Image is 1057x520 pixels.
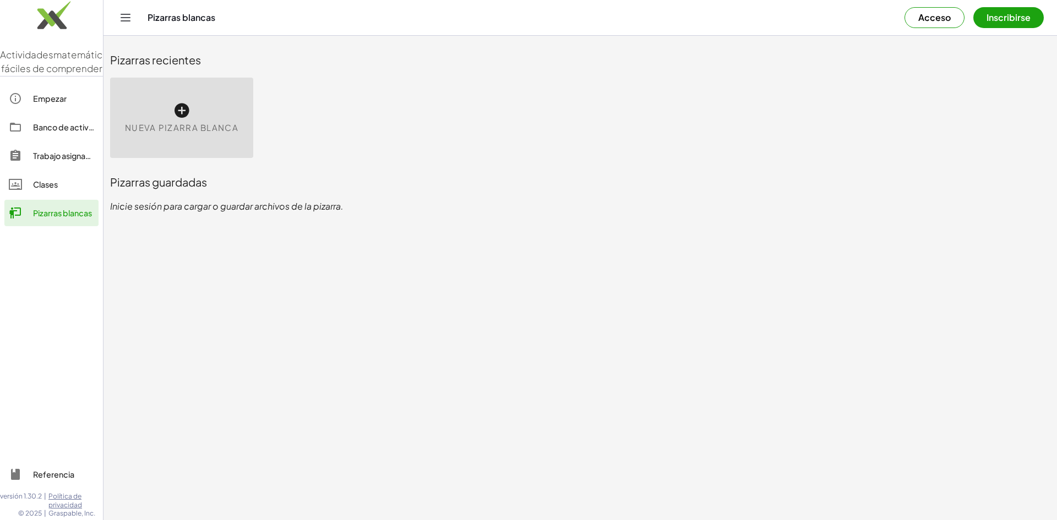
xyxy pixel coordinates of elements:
[117,9,134,26] button: Cambiar navegación
[4,461,99,488] a: Referencia
[125,122,238,133] font: Nueva pizarra blanca
[4,114,99,140] a: Banco de actividades
[48,509,95,517] font: Graspable, Inc.
[987,12,1031,23] font: Inscribirse
[110,53,201,67] font: Pizarras recientes
[4,171,99,198] a: Clases
[33,122,115,132] font: Banco de actividades
[33,469,74,479] font: Referencia
[44,492,46,500] font: |
[905,7,965,28] button: Acceso
[1,48,113,75] font: matemáticas fáciles de comprender
[33,94,67,103] font: Empezar
[4,85,99,112] a: Empezar
[48,492,82,509] font: Política de privacidad
[110,175,207,189] font: Pizarras guardadas
[110,200,344,212] font: Inicie sesión para cargar o guardar archivos de la pizarra.
[33,179,58,189] font: Clases
[4,143,99,169] a: Trabajo asignado
[44,509,46,517] font: |
[973,7,1044,28] button: Inscribirse
[33,208,92,218] font: Pizarras blancas
[18,509,42,517] font: © 2025
[48,492,103,509] a: Política de privacidad
[918,12,951,23] font: Acceso
[4,200,99,226] a: Pizarras blancas
[33,151,96,161] font: Trabajo asignado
